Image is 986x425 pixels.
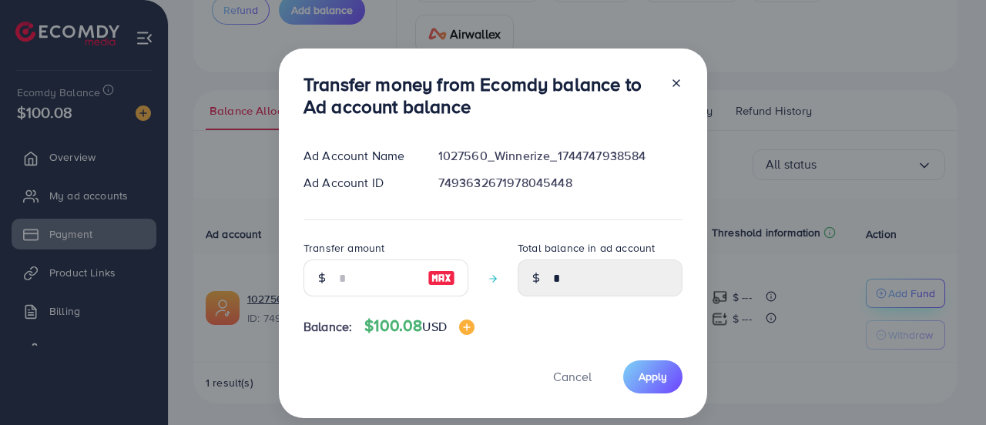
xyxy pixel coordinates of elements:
[304,73,658,118] h3: Transfer money from Ecomdy balance to Ad account balance
[623,360,682,393] button: Apply
[304,318,352,336] span: Balance:
[518,240,655,256] label: Total balance in ad account
[428,269,455,287] img: image
[422,318,446,335] span: USD
[291,147,426,165] div: Ad Account Name
[553,368,592,385] span: Cancel
[291,174,426,192] div: Ad Account ID
[426,174,695,192] div: 7493632671978045448
[921,356,974,413] iframe: Chat
[459,320,475,335] img: image
[426,147,695,165] div: 1027560_Winnerize_1744747938584
[364,316,475,336] h4: $100.08
[304,240,384,256] label: Transfer amount
[534,360,611,393] button: Cancel
[639,369,667,384] span: Apply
